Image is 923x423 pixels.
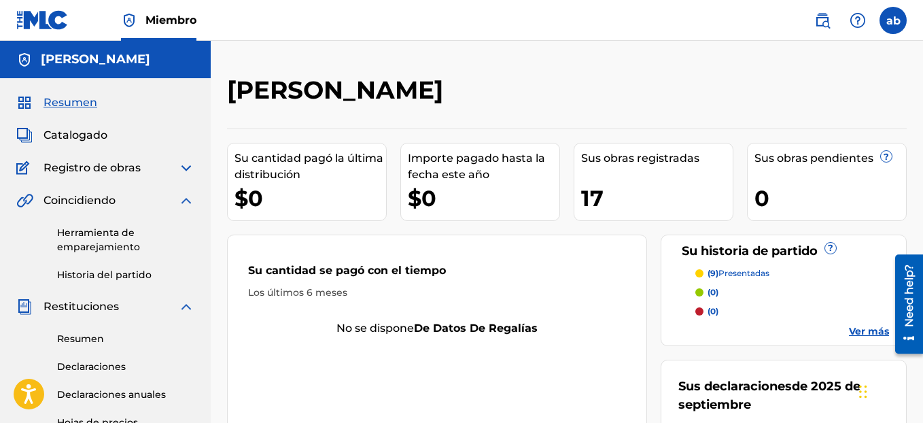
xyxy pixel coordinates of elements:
div: Los últimos 6 meses [248,286,626,300]
h2: [PERSON_NAME] [227,75,450,105]
img: ampliación [178,160,194,176]
div: No se dispone [228,320,646,337]
div: Su cantidad se pagó con el tiempo [248,263,626,286]
span: (0) [708,287,718,297]
iframe: Resource Center [885,248,923,360]
img: Logo MLC [16,10,69,30]
a: Declaraciones [57,360,194,374]
div: Importe pagado hasta la fecha este año [408,150,559,183]
div: Su cantidad pagó la última distribución [234,150,386,183]
img: Coincidiendo [16,192,33,209]
div: Ayuda [844,7,871,34]
a: Herramienta de emparejamiento [57,226,194,254]
img: Registro de obras [16,160,34,176]
img: ayuda [850,12,866,29]
div: $0 [234,183,386,214]
span: Miembro [145,12,196,28]
img: Resumen [16,95,33,111]
a: (9)presentadas [695,267,890,280]
a: Resumen [57,332,194,346]
a: Ver más [849,324,889,339]
span: Registro de obras [43,160,141,176]
a: Historia del partido [57,268,194,282]
a: CatalogadoCatalogado [16,127,107,143]
a: ResumenResumen [16,95,97,111]
div: Menú de Usuario [880,7,907,34]
span: ? [881,151,892,162]
div: Sus obras pendientes [754,150,906,167]
div: 17 [581,183,733,214]
a: (0) [695,305,890,318]
span: Catalogado [43,127,107,143]
span: Restituciones [43,299,119,315]
div: Su historia de partido [678,242,890,260]
span: Coincidiendo [43,192,116,209]
img: Topholdholder [121,12,137,29]
span: (9) [708,268,718,278]
p: presentadas [708,267,769,280]
div: Widget de chat [855,358,923,423]
div: Sus obras registradas [581,150,733,167]
a: (0) [695,286,890,299]
img: ampliación [178,192,194,209]
img: búsqueda [814,12,831,29]
span: (0) [708,306,718,316]
strong: de datos de regalías [414,322,538,335]
img: Restituciones [16,299,33,315]
div: 0 [754,183,906,214]
img: Cuentas [16,52,33,68]
img: Catalogado [16,127,33,143]
h5: adan ulises baez muñoz [41,52,150,67]
span: Resumen [43,95,97,111]
div: Sus declaraciones [678,377,890,414]
a: Declaraciones anuales [57,388,194,402]
iframe: Chat Widget [855,358,923,423]
span: ? [825,243,836,254]
div: Arrastrar [859,371,867,412]
img: ampliación [178,299,194,315]
div: $0 [408,183,559,214]
a: Búsqueda pública [809,7,836,34]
